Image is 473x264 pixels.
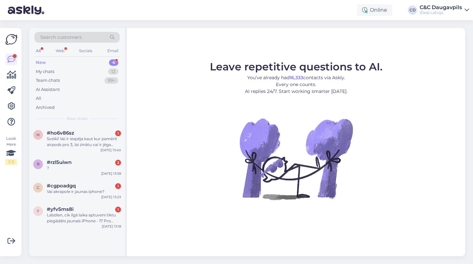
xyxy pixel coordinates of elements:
div: 1 / 3 [5,159,17,165]
div: [DATE] 13:38 [101,171,121,176]
span: New chats [67,116,88,122]
div: ? [47,165,121,171]
div: [DATE] 13:23 [101,195,121,199]
div: Sveiki! Vai ir iespēja kaut kur pamērīt airpods pro 3, lai zinàtu vai ir jēga pirkt? [47,136,121,148]
span: Leave repetitive questions to AI. [210,60,383,73]
div: [DATE] 13:18 [102,224,121,229]
span: #rzl5uiwn [47,159,72,165]
div: 4 [109,59,118,66]
div: 1 [115,130,121,136]
div: [DATE] 13:40 [101,148,121,153]
span: #yfv5ms8i [47,206,74,212]
div: My chats [36,68,54,75]
span: #cgpoadgq [47,183,76,189]
div: 12 [108,68,118,75]
div: Socials [78,47,94,55]
span: Search customers [40,34,82,41]
div: AI Assistant [36,86,60,93]
div: Labdien, cik ilgā laika aptuveni tiktu piegādāts jaunais iPhone - 17 Pro max, ja to pasūta tagad.... [47,212,121,224]
b: 16,333 [290,75,303,81]
img: Askly Logo [5,33,18,46]
p: You’ve already had contacts via Askly. Every one counts. AI replies 24/7. Start working smarter [... [210,74,383,95]
div: iDeal Latvija [420,10,462,15]
div: 1 [115,183,121,189]
div: Web [54,47,66,55]
div: 99+ [104,77,118,84]
span: #ho6v86sz [47,130,74,136]
div: C&C Daugavpils [420,5,462,10]
span: c [37,185,40,190]
div: Online [357,4,392,16]
span: r [37,162,40,167]
div: All [36,95,41,102]
div: 1 [115,207,121,213]
span: h [36,132,40,137]
div: CD [408,6,417,15]
img: No Chat active [237,100,355,217]
div: Email [106,47,120,55]
div: 2 [115,160,121,166]
a: C&C DaugavpilsiDeal Latvija [420,5,469,15]
div: Look Here [5,136,17,165]
span: y [37,209,39,213]
div: Archived [36,104,55,111]
div: All [34,47,42,55]
div: Vai akrapole ir jaunas iphone? [47,189,121,195]
div: Team chats [36,77,60,84]
div: New [36,59,46,66]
